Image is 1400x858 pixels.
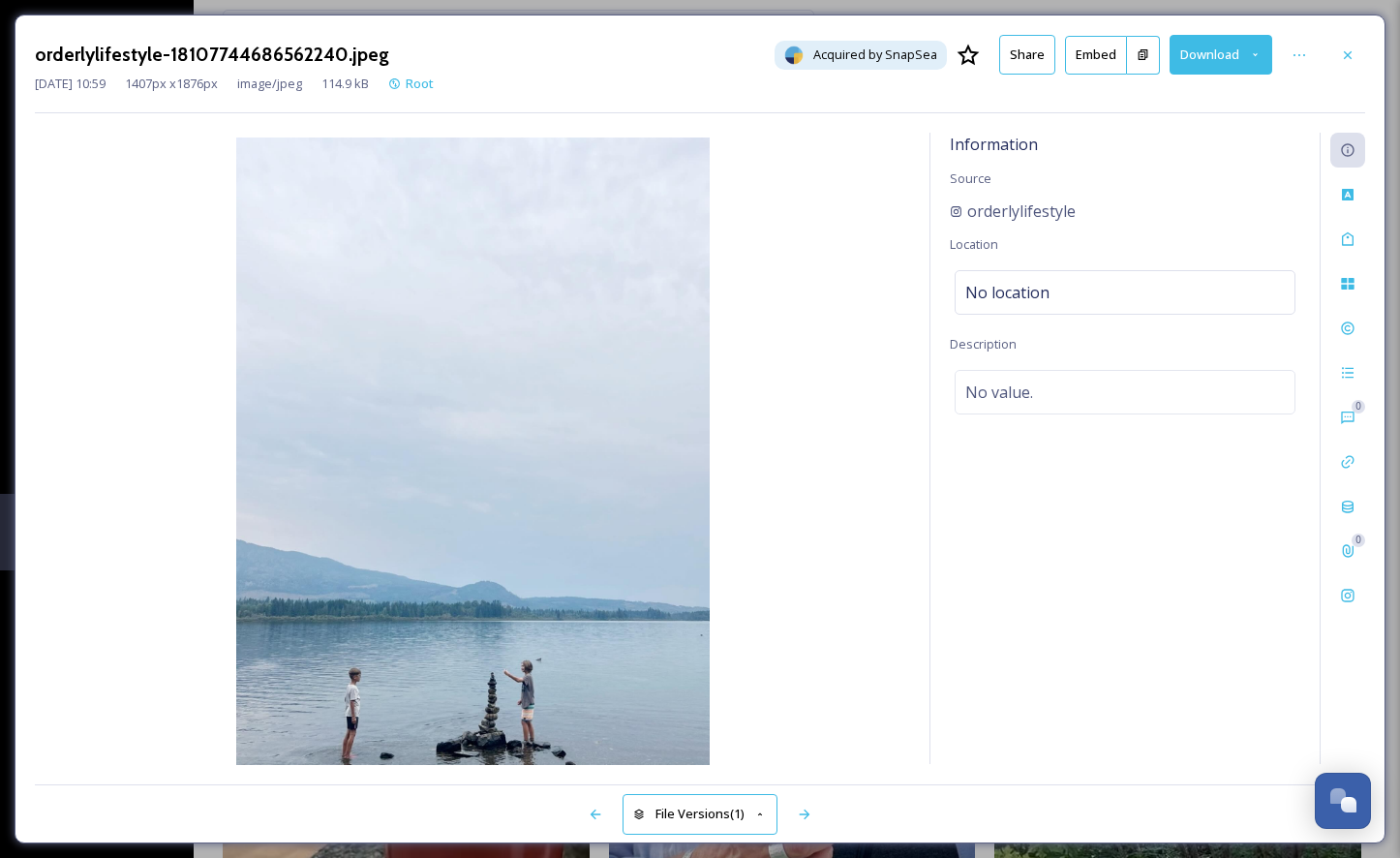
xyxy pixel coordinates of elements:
span: Location [950,235,998,253]
span: 1407 px x 1876 px [125,75,218,93]
span: No location [965,281,1050,304]
h3: orderlylifestyle-18107744686562240.jpeg [35,41,389,69]
button: Embed [1065,36,1127,75]
span: Acquired by SnapSea [813,46,937,64]
a: orderlylifestyle [950,199,1076,223]
span: [DATE] 10:59 [35,75,106,93]
span: 114.9 kB [321,75,369,93]
img: snapsea-logo.png [784,46,804,65]
button: Open Chat [1315,773,1371,829]
span: image/jpeg [237,75,302,93]
span: orderlylifestyle [967,199,1076,223]
button: Share [999,35,1055,75]
span: No value. [965,381,1033,404]
div: 0 [1352,400,1365,414]
span: Information [950,134,1038,155]
img: orderlylifestyle-18107744686562240.jpeg [35,138,910,769]
span: Source [950,169,991,187]
span: Description [950,335,1017,352]
div: 0 [1352,534,1365,547]
button: Download [1170,35,1272,75]
span: Root [406,75,434,92]
button: File Versions(1) [623,794,777,834]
